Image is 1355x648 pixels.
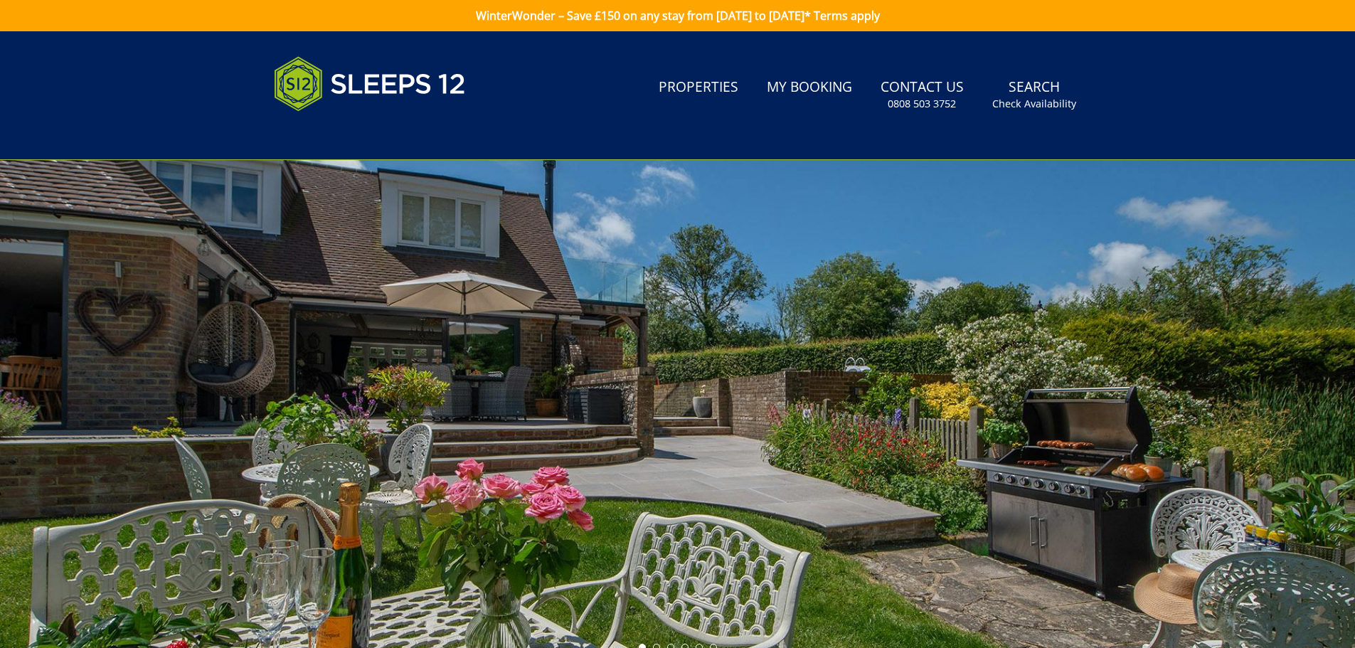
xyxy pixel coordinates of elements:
iframe: Customer reviews powered by Trustpilot [267,128,416,140]
img: Sleeps 12 [274,48,466,119]
a: My Booking [761,72,858,104]
a: Contact Us0808 503 3752 [875,72,969,118]
a: Properties [653,72,744,104]
a: SearchCheck Availability [987,72,1082,118]
small: Check Availability [992,97,1076,111]
small: 0808 503 3752 [888,97,956,111]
